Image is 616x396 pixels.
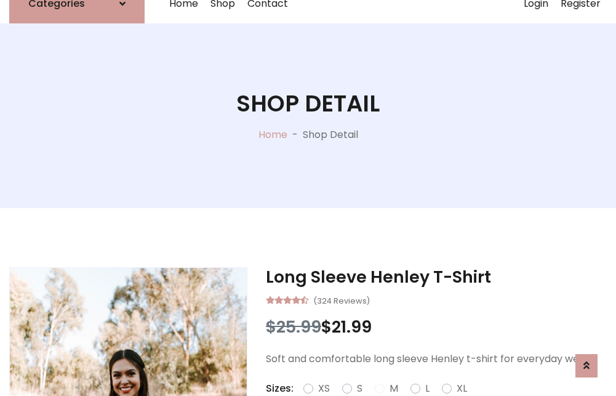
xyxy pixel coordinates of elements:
h3: Long Sleeve Henley T-Shirt [266,267,607,287]
label: XL [457,381,467,396]
label: L [425,381,430,396]
label: S [357,381,362,396]
p: Soft and comfortable long sleeve Henley t-shirt for everyday wear. [266,352,607,366]
h3: $ [266,317,607,337]
label: XS [318,381,330,396]
a: Home [258,127,287,142]
label: M [390,381,398,396]
p: Sizes: [266,381,294,396]
small: (324 Reviews) [313,293,370,307]
p: - [287,127,303,142]
span: $25.99 [266,315,321,338]
span: 21.99 [332,315,372,338]
p: Shop Detail [303,127,358,142]
h1: Shop Detail [236,90,380,117]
